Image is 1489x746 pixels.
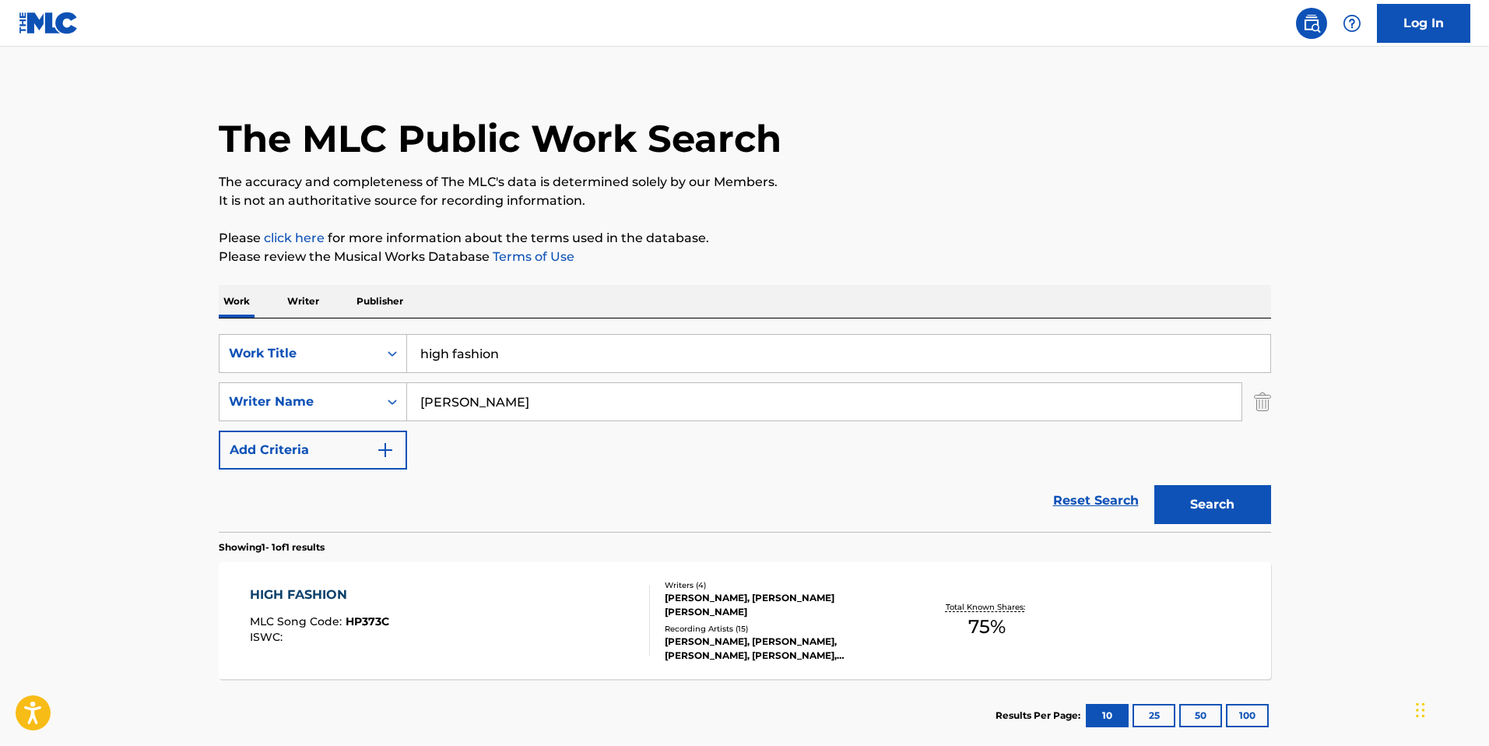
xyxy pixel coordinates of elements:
div: Work Title [229,344,369,363]
div: Help [1336,8,1368,39]
p: Total Known Shares: [946,601,1029,613]
p: Work [219,285,255,318]
a: click here [264,230,325,245]
h1: The MLC Public Work Search [219,115,781,162]
span: 75 % [968,613,1006,641]
img: MLC Logo [19,12,79,34]
a: Terms of Use [490,249,574,264]
img: Delete Criterion [1254,382,1271,421]
div: [PERSON_NAME], [PERSON_NAME] [PERSON_NAME] [665,591,900,619]
p: It is not an authoritative source for recording information. [219,192,1271,210]
div: Drag [1416,687,1425,734]
div: Recording Artists ( 15 ) [665,623,900,635]
a: Reset Search [1045,484,1147,518]
p: Please for more information about the terms used in the database. [219,229,1271,248]
p: Writer [283,285,324,318]
div: Writers ( 4 ) [665,579,900,591]
div: [PERSON_NAME], [PERSON_NAME], [PERSON_NAME], [PERSON_NAME], [PERSON_NAME] [665,635,900,663]
a: HIGH FASHIONMLC Song Code:HP373CISWC:Writers (4)[PERSON_NAME], [PERSON_NAME] [PERSON_NAME]Recordi... [219,562,1271,679]
p: Publisher [352,285,408,318]
button: Search [1154,485,1271,524]
p: The accuracy and completeness of The MLC's data is determined solely by our Members. [219,173,1271,192]
a: Public Search [1296,8,1327,39]
button: Add Criteria [219,431,407,470]
iframe: Chat Widget [1411,671,1489,746]
img: 9d2ae6d4665cec9f34b9.svg [376,441,395,459]
button: 25 [1133,704,1175,727]
span: HP373C [346,614,389,628]
p: Showing 1 - 1 of 1 results [219,540,325,554]
button: 100 [1226,704,1269,727]
p: Please review the Musical Works Database [219,248,1271,266]
div: Writer Name [229,392,369,411]
img: help [1343,14,1361,33]
button: 50 [1179,704,1222,727]
div: HIGH FASHION [250,586,389,604]
span: ISWC : [250,630,286,644]
a: Log In [1377,4,1470,43]
button: 10 [1086,704,1129,727]
p: Results Per Page: [996,709,1084,723]
span: MLC Song Code : [250,614,346,628]
form: Search Form [219,334,1271,532]
img: search [1302,14,1321,33]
